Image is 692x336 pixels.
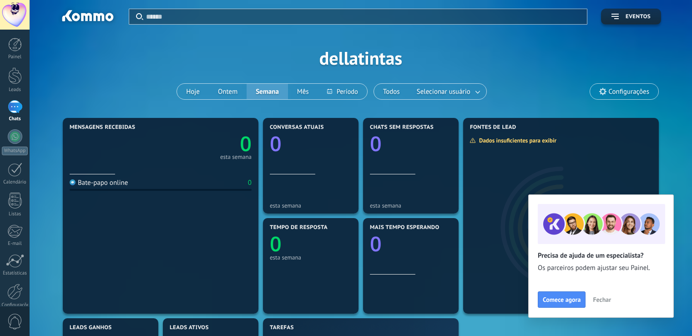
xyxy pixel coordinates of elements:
span: Mais tempo esperando [370,224,439,231]
div: Leads [2,87,28,93]
div: esta semana [270,254,352,261]
span: Os parceiros podem ajustar seu Painel. [538,264,664,273]
div: 0 [248,178,252,187]
span: Tarefas [270,325,294,331]
span: Tempo de resposta [270,224,328,231]
h2: Precisa de ajuda de um especialista? [538,251,664,260]
button: Hoje [177,84,209,99]
div: Bate-papo online [70,178,128,187]
button: Selecionar usuário [409,84,486,99]
button: Comece agora [538,291,586,308]
div: WhatsApp [2,147,28,155]
text: 0 [270,130,282,158]
span: Fontes de lead [470,124,516,131]
div: Estatísticas [2,270,28,276]
span: Leads ganhos [70,325,112,331]
text: 0 [370,130,382,158]
button: Ontem [209,84,247,99]
button: Eventos [601,9,661,25]
button: Todos [374,84,409,99]
div: Dados insuficientes para exibir [470,137,563,144]
div: Chats [2,116,28,122]
div: esta semana [370,202,452,209]
div: Painel [2,54,28,60]
span: Fechar [593,296,611,303]
span: Leads ativos [170,325,209,331]
span: Conversas atuais [270,124,324,131]
span: Chats sem respostas [370,124,434,131]
img: Bate-papo online [70,179,76,185]
span: Configurações [609,88,649,96]
text: 0 [240,130,252,158]
a: 0 [161,130,252,158]
button: Fechar [589,293,615,306]
div: esta semana [220,155,252,159]
div: E-mail [2,241,28,247]
div: Configurações [2,302,28,308]
div: Calendário [2,179,28,185]
button: Semana [247,84,288,99]
span: Comece agora [543,296,581,303]
div: Listas [2,211,28,217]
text: 0 [370,230,382,258]
text: 0 [270,230,282,258]
span: Eventos [626,14,651,20]
div: esta semana [270,202,352,209]
button: Mês [288,84,318,99]
span: Mensagens recebidas [70,124,135,131]
span: Selecionar usuário [415,86,472,98]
